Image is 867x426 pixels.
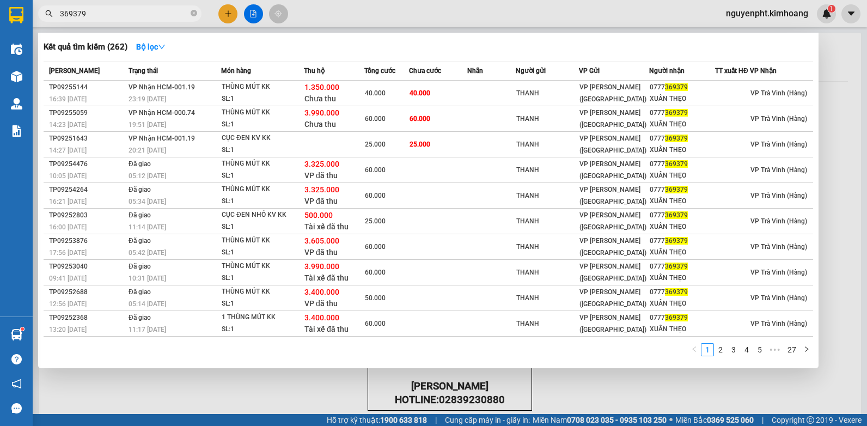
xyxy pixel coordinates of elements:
[516,241,578,253] div: THANH
[766,343,784,356] span: •••
[715,344,726,356] a: 2
[49,121,87,129] span: 14:23 [DATE]
[129,223,166,231] span: 11:14 [DATE]
[129,147,166,154] span: 20:21 [DATE]
[49,249,87,257] span: 17:56 [DATE]
[129,314,151,321] span: Đã giao
[750,269,807,276] span: VP Trà Vinh (Hàng)
[221,67,251,75] span: Món hàng
[44,41,127,53] h3: Kết quả tìm kiếm ( 262 )
[650,247,715,258] div: XUÂN THẸO
[766,343,784,356] li: Next 5 Pages
[222,272,303,284] div: SL: 1
[49,326,87,333] span: 13:20 [DATE]
[800,343,813,356] button: right
[649,67,685,75] span: Người nhận
[9,7,23,23] img: logo-vxr
[222,132,303,144] div: CỤC ĐEN KV KK
[127,38,174,56] button: Bộ lọcdown
[753,343,766,356] li: 5
[516,216,578,227] div: THANH
[650,287,715,298] div: 0777
[129,275,166,282] span: 10:31 [DATE]
[304,67,325,75] span: Thu hộ
[727,343,740,356] li: 3
[516,190,578,202] div: THANH
[665,288,688,296] span: 369379
[222,184,303,196] div: THÙNG MÚT KK
[11,403,22,413] span: message
[800,343,813,356] li: Next Page
[750,217,807,225] span: VP Trà Vinh (Hàng)
[49,275,87,282] span: 09:41 [DATE]
[579,83,646,103] span: VP [PERSON_NAME] ([GEOGRAPHIC_DATA])
[49,210,125,221] div: TP09252803
[136,42,166,51] strong: Bộ lọc
[304,197,338,205] span: VP đã thu
[691,346,698,352] span: left
[650,235,715,247] div: 0777
[579,109,646,129] span: VP [PERSON_NAME] ([GEOGRAPHIC_DATA])
[222,170,303,182] div: SL: 1
[304,211,333,220] span: 500.000
[579,314,646,333] span: VP [PERSON_NAME] ([GEOGRAPHIC_DATA])
[740,343,753,356] li: 4
[650,133,715,144] div: 0777
[516,88,578,99] div: THANH
[365,269,386,276] span: 60.000
[222,312,303,324] div: 1 THÙNG MÚT KK
[579,263,646,282] span: VP [PERSON_NAME] ([GEOGRAPHIC_DATA])
[45,10,53,17] span: search
[129,326,166,333] span: 11:17 [DATE]
[222,196,303,208] div: SL: 1
[49,223,87,231] span: 16:00 [DATE]
[49,133,125,144] div: TP09251643
[665,83,688,91] span: 369379
[650,119,715,130] div: XUÂN THẸO
[129,83,195,91] span: VP Nhận HCM-001.19
[650,210,715,221] div: 0777
[365,115,386,123] span: 60.000
[304,222,349,231] span: Tài xế đã thu
[129,237,151,245] span: Đã giao
[516,267,578,278] div: THANH
[750,115,807,123] span: VP Trà Vinh (Hàng)
[516,113,578,125] div: THANH
[665,109,688,117] span: 369379
[129,249,166,257] span: 05:42 [DATE]
[304,160,339,168] span: 3.325.000
[129,172,166,180] span: 05:12 [DATE]
[304,262,339,271] span: 3.990.000
[741,344,753,356] a: 4
[222,260,303,272] div: THÙNG MÚT KK
[222,107,303,119] div: THÙNG MÚT KK
[222,144,303,156] div: SL: 1
[11,125,22,137] img: solution-icon
[49,95,87,103] span: 16:39 [DATE]
[304,94,336,103] span: Chưa thu
[650,261,715,272] div: 0777
[365,294,386,302] span: 50.000
[222,247,303,259] div: SL: 1
[665,314,688,321] span: 369379
[49,235,125,247] div: TP09253876
[129,121,166,129] span: 19:51 [DATE]
[129,198,166,205] span: 05:34 [DATE]
[304,171,338,180] span: VP đã thu
[516,165,578,176] div: THANH
[750,192,807,199] span: VP Trà Vinh (Hàng)
[21,327,24,331] sup: 1
[750,243,807,251] span: VP Trà Vinh (Hàng)
[49,67,100,75] span: [PERSON_NAME]
[365,166,386,174] span: 60.000
[750,320,807,327] span: VP Trà Vinh (Hàng)
[579,135,646,154] span: VP [PERSON_NAME] ([GEOGRAPHIC_DATA])
[365,217,386,225] span: 25.000
[49,312,125,324] div: TP09252368
[222,158,303,170] div: THÙNG MÚT KK
[304,108,339,117] span: 3.990.000
[650,312,715,324] div: 0777
[365,243,386,251] span: 60.000
[304,313,339,322] span: 3.400.000
[579,160,646,180] span: VP [PERSON_NAME] ([GEOGRAPHIC_DATA])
